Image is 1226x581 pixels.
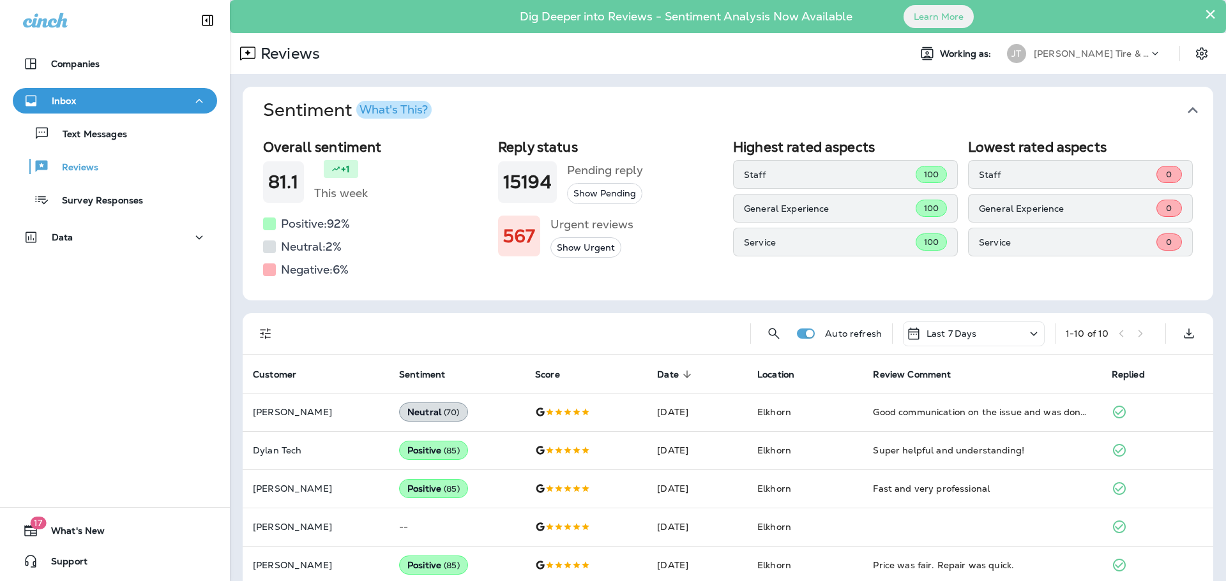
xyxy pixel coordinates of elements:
div: What's This? [359,104,428,115]
p: Service [744,237,916,247]
div: Positive [399,479,468,498]
h5: Pending reply [567,160,643,180]
p: Staff [744,170,916,180]
div: 1 - 10 of 10 [1066,328,1109,339]
span: 0 [1166,237,1172,247]
h2: Lowest rated aspects [968,139,1193,155]
button: Learn More [904,5,974,28]
h2: Highest rated aspects [733,139,958,155]
button: Close [1204,4,1216,24]
span: ( 85 ) [444,560,460,571]
span: Customer [253,369,313,380]
span: Working as: [940,48,994,59]
button: Collapse Sidebar [190,8,225,33]
span: ( 85 ) [444,483,460,494]
span: Elkhorn [757,406,791,418]
div: Positive [399,441,468,460]
p: [PERSON_NAME] [253,522,379,532]
span: Score [535,369,577,380]
p: Companies [51,59,100,69]
button: Data [13,224,217,250]
span: Date [657,369,679,380]
p: Inbox [52,96,76,106]
p: Dig Deeper into Reviews - Sentiment Analysis Now Available [483,15,889,18]
h5: Urgent reviews [550,214,633,235]
span: Date [657,369,695,380]
span: Support [38,556,87,571]
span: Customer [253,369,296,380]
span: Review Comment [873,369,951,380]
button: Search Reviews [761,321,787,346]
p: Service [979,237,1156,247]
p: [PERSON_NAME] Tire & Auto [1034,48,1149,59]
p: +1 [341,163,350,175]
button: What's This? [356,101,432,119]
button: Companies [13,51,217,77]
button: Settings [1190,42,1213,65]
span: Elkhorn [757,483,791,494]
span: Elkhorn [757,445,791,456]
span: 100 [924,169,939,180]
h1: 15194 [503,172,552,193]
div: Good communication on the issue and was done in a timely manner. [873,406,1091,418]
button: Text Messages [13,120,217,147]
span: 100 [924,237,939,247]
h1: Sentiment [263,99,432,121]
span: Sentiment [399,369,445,380]
h5: Positive: 92 % [281,214,350,234]
h5: Negative: 6 % [281,260,349,280]
span: 100 [924,203,939,214]
h5: This week [314,183,368,203]
td: [DATE] [647,393,747,431]
button: SentimentWhat's This? [253,87,1223,134]
p: Staff [979,170,1156,180]
span: Elkhorn [757,559,791,571]
h5: Neutral: 2 % [281,237,342,257]
p: [PERSON_NAME] [253,483,379,494]
td: [DATE] [647,431,747,469]
div: Super helpful and understanding! [873,444,1091,457]
p: [PERSON_NAME] [253,560,379,570]
span: 0 [1166,169,1172,180]
span: ( 85 ) [444,445,460,456]
span: 17 [30,517,46,529]
button: Survey Responses [13,186,217,213]
button: Show Pending [567,183,642,204]
span: Replied [1112,369,1162,380]
button: Reviews [13,153,217,180]
p: Last 7 Days [927,328,977,339]
button: Export as CSV [1176,321,1202,346]
button: 17What's New [13,518,217,543]
div: Positive [399,555,468,575]
p: Survey Responses [49,195,143,207]
h1: 567 [503,226,535,247]
span: Score [535,369,560,380]
span: Location [757,369,811,380]
h1: 81.1 [268,172,299,193]
span: What's New [38,526,105,541]
button: Filters [253,321,278,346]
h2: Overall sentiment [263,139,488,155]
p: Reviews [255,44,320,63]
span: Replied [1112,369,1145,380]
button: Show Urgent [550,237,621,258]
button: Support [13,548,217,574]
span: Elkhorn [757,521,791,533]
p: General Experience [979,203,1156,214]
span: ( 70 ) [444,407,460,418]
h2: Reply status [498,139,723,155]
div: SentimentWhat's This? [243,134,1213,300]
div: Neutral [399,402,468,422]
td: -- [389,508,525,546]
button: Inbox [13,88,217,114]
div: Fast and very professional [873,482,1091,495]
span: Review Comment [873,369,967,380]
span: Sentiment [399,369,462,380]
p: Text Messages [50,129,127,141]
div: Price was fair. Repair was quick. [873,559,1091,571]
span: Location [757,369,794,380]
p: [PERSON_NAME] [253,407,379,417]
p: Auto refresh [825,328,882,339]
p: Data [52,232,73,242]
span: 0 [1166,203,1172,214]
